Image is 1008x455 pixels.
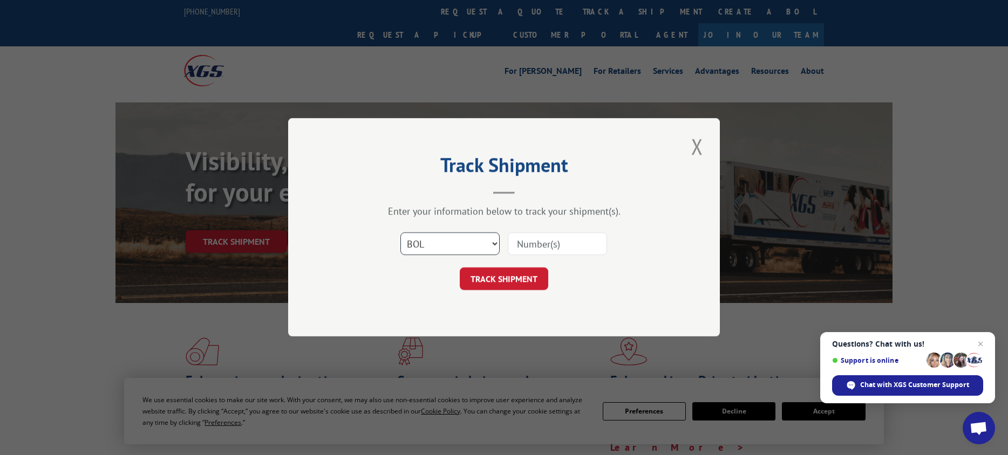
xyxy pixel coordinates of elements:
span: Chat with XGS Customer Support [860,380,969,390]
span: Chat with XGS Customer Support [832,375,983,396]
a: Open chat [963,412,995,444]
button: Close modal [688,132,706,161]
input: Number(s) [508,233,607,256]
span: Support is online [832,356,923,364]
button: TRACK SHIPMENT [460,268,548,291]
div: Enter your information below to track your shipment(s). [342,205,666,218]
h2: Track Shipment [342,157,666,178]
span: Questions? Chat with us! [832,340,983,348]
